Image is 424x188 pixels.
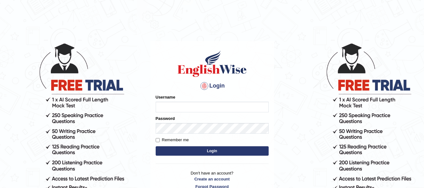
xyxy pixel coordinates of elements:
input: Remember me [156,138,160,142]
label: Password [156,115,175,121]
button: Login [156,146,269,156]
a: Create an account [156,176,269,182]
img: Logo of English Wise sign in for intelligent practice with AI [176,50,248,78]
h4: Login [156,81,269,91]
label: Remember me [156,137,189,143]
label: Username [156,94,175,100]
